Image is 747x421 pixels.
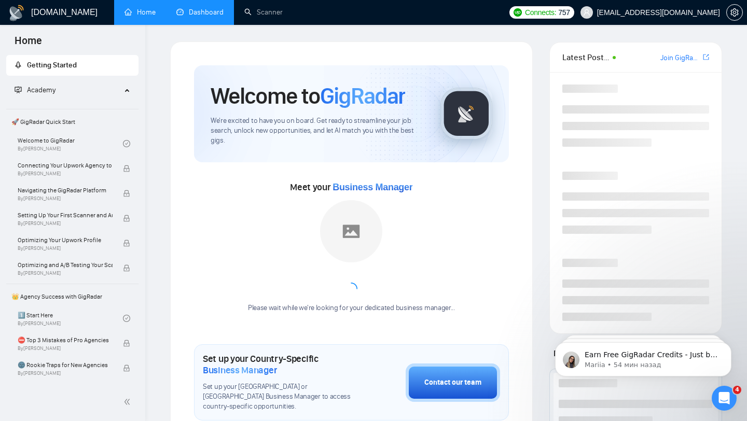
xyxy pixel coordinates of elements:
[703,53,709,61] span: export
[18,195,113,202] span: By [PERSON_NAME]
[7,111,137,132] span: 🚀 GigRadar Quick Start
[703,52,709,62] a: export
[660,52,701,64] a: Join GigRadar Slack Community
[123,140,130,147] span: check-circle
[123,165,130,172] span: lock
[18,270,113,276] span: By [PERSON_NAME]
[27,86,56,94] span: Academy
[333,182,412,192] span: Business Manager
[123,190,130,197] span: lock
[242,303,461,313] div: Please wait while we're looking for your dedicated business manager...
[211,116,424,146] span: We're excited to have you on board. Get ready to streamline your job search, unlock new opportuni...
[7,286,137,307] span: 👑 Agency Success with GigRadar
[123,364,130,372] span: lock
[123,240,130,247] span: lock
[244,8,283,17] a: searchScanner
[440,88,492,139] img: gigradar-logo.png
[123,397,134,407] span: double-left
[514,8,522,17] img: upwork-logo.png
[406,363,500,402] button: Contact our team
[583,9,590,16] span: user
[18,132,123,155] a: Welcome to GigRadarBy[PERSON_NAME]
[203,353,354,376] h1: Set up your Country-Specific
[18,171,113,177] span: By [PERSON_NAME]
[18,210,113,220] span: Setting Up Your First Scanner and Auto-Bidder
[211,82,405,110] h1: Welcome to
[18,235,113,245] span: Optimizing Your Upwork Profile
[176,8,224,17] a: dashboardDashboard
[123,315,130,322] span: check-circle
[18,360,113,370] span: 🌚 Rookie Traps for New Agencies
[562,51,610,64] span: Latest Posts from the GigRadar Community
[343,281,359,297] span: loading
[18,185,113,195] span: Navigating the GigRadar Platform
[558,7,570,18] span: 757
[123,340,130,347] span: lock
[18,335,113,345] span: ⛔ Top 3 Mistakes of Pro Agencies
[8,5,25,21] img: logo
[290,181,412,193] span: Meet your
[424,377,481,388] div: Contact our team
[6,55,139,76] li: Getting Started
[726,8,743,17] a: setting
[733,386,741,394] span: 4
[726,4,743,21] button: setting
[203,382,354,412] span: Set up your [GEOGRAPHIC_DATA] or [GEOGRAPHIC_DATA] Business Manager to access country-specific op...
[18,370,113,376] span: By [PERSON_NAME]
[18,160,113,171] span: Connecting Your Upwork Agency to GigRadar
[712,386,737,411] iframe: Intercom live chat
[27,61,77,69] span: Getting Started
[539,320,747,393] iframe: Intercom notifications сообщение
[320,200,382,262] img: placeholder.png
[15,86,22,93] span: fund-projection-screen
[525,7,556,18] span: Connects:
[18,260,113,270] span: Optimizing and A/B Testing Your Scanner for Better Results
[123,215,130,222] span: lock
[123,264,130,272] span: lock
[18,307,123,330] a: 1️⃣ Start HereBy[PERSON_NAME]
[727,8,742,17] span: setting
[125,8,156,17] a: homeHome
[15,86,56,94] span: Academy
[203,364,277,376] span: Business Manager
[6,33,50,55] span: Home
[18,345,113,352] span: By [PERSON_NAME]
[15,61,22,68] span: rocket
[18,220,113,227] span: By [PERSON_NAME]
[320,82,405,110] span: GigRadar
[18,245,113,251] span: By [PERSON_NAME]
